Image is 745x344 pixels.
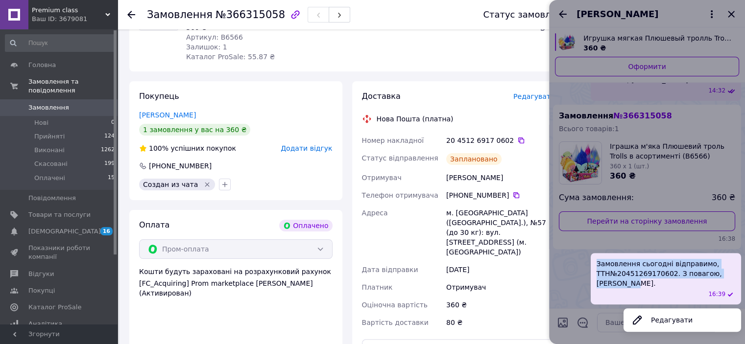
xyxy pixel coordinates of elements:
span: Скасовані [34,160,68,168]
div: 360 ₴ [444,296,557,314]
span: 0 [111,118,115,127]
span: Дата відправки [362,266,418,274]
div: Заплановано [446,153,502,165]
span: Замовлення сьогодні відправимо, ТТН№20451269170602. З повагою, [PERSON_NAME]. [597,259,735,288]
span: Замовлення [147,9,213,21]
span: Вартість доставки [362,319,429,326]
span: Premium class [32,6,105,15]
span: Каталог ProSale: 55.87 ₴ [186,53,275,61]
span: №366315058 [216,9,285,21]
div: [PHONE_NUMBER] [148,161,213,171]
div: Нова Пошта (платна) [374,114,456,124]
span: Замовлення [28,103,69,112]
span: Додати відгук [281,144,332,152]
span: Аналітика [28,320,62,328]
div: м. [GEOGRAPHIC_DATA] ([GEOGRAPHIC_DATA].), №57 (до 30 кг): вул. [STREET_ADDRESS] (м. [GEOGRAPHIC_... [444,204,557,261]
span: Нові [34,118,48,127]
div: успішних покупок [139,143,236,153]
span: Товари та послуги [28,210,91,219]
span: Повідомлення [28,194,76,203]
span: 1262 [101,146,115,155]
button: Редагувати [624,310,741,330]
span: Виконані [34,146,65,155]
span: Оціночна вартість [362,301,428,309]
span: Залишок: 1 [186,43,227,51]
div: 1 замовлення у вас на 360 ₴ [139,124,250,136]
span: 124 [104,132,115,141]
input: Пошук [5,34,116,52]
span: [DEMOGRAPHIC_DATA] [28,227,101,236]
div: Отримувач [444,278,557,296]
div: Ваш ID: 3679081 [32,15,118,23]
span: Прийняті [34,132,65,141]
span: Доставка [362,92,401,101]
span: 199 [104,160,115,168]
a: [PERSON_NAME] [139,111,196,119]
div: [FC_Acquiring] Prom marketplace [PERSON_NAME] (Активирован) [139,278,333,298]
span: Оплачені [34,174,65,183]
div: Статус замовлення [483,10,573,20]
div: [DATE] [444,261,557,278]
div: 20 4512 6917 0602 [446,136,555,145]
span: 16:39 12.10.2025 [708,290,725,298]
span: 16 [100,227,113,235]
div: [PERSON_NAME] [444,169,557,186]
span: Замовлення та повідомлення [28,77,118,95]
span: Статус відправлення [362,154,438,162]
span: 100% [149,144,168,152]
span: Показники роботи компанії [28,244,91,261]
span: Головна [28,61,56,69]
span: Відгуки [28,270,54,278]
span: Платник [362,283,393,291]
span: Оплата [139,220,169,229]
span: Артикул: В6566 [186,33,243,41]
span: Создан из чата [143,181,198,188]
div: Кошти будуть зараховані на розрахунковий рахунок [139,267,333,298]
span: Телефон отримувача [362,191,438,199]
span: Покупець [139,92,179,101]
span: Номер накладної [362,137,424,144]
span: 15 [108,174,115,183]
span: Адреса [362,209,388,217]
svg: Видалити мітку [203,181,211,188]
span: Каталог ProSale [28,303,81,312]
div: Повернутися назад [127,10,135,20]
div: [PHONE_NUMBER] [446,190,555,200]
div: Оплачено [279,220,332,231]
span: Отримувач [362,174,402,182]
span: Покупці [28,286,55,295]
span: Редагувати [513,92,555,100]
div: 80 ₴ [444,314,557,331]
